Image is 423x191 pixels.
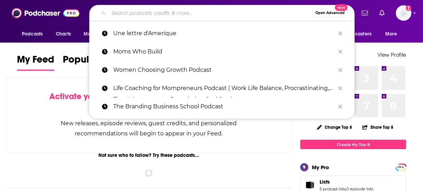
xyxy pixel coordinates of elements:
span: Monitoring [84,29,109,39]
svg: Add a profile image [406,5,411,11]
img: User Profile [396,5,411,21]
a: Women Choosing Growth Podcast [89,61,355,79]
span: Podcasts [22,29,43,39]
a: PRO [397,164,405,170]
p: Une lettre d'Amerique [113,24,335,43]
a: Lists [320,179,373,185]
span: Lists [320,179,330,185]
span: My Feed [17,53,54,70]
input: Search podcasts, credits, & more... [109,7,312,19]
button: open menu [333,27,382,41]
div: My Pro [312,164,329,171]
p: Life Coaching for Mompreneurs Podcast | Work Life Balance, Procrastinating, Time Management, Boun... [113,79,335,97]
div: Not sure who to follow? Try these podcasts... [6,152,292,158]
span: More [385,29,397,39]
span: Open Advanced [315,11,345,15]
span: Activate your Feed [49,91,122,102]
p: Moms Who Build [113,43,335,61]
a: View Profile [377,51,406,58]
a: Lists [303,180,317,190]
div: by following Podcasts, Creators, Lists, and other Users! [41,91,256,112]
button: open menu [17,27,52,41]
p: The Branding Business School Podcast [113,97,335,116]
span: Charts [56,29,71,39]
button: Change Top 8 [313,123,356,132]
a: My Feed [17,53,54,71]
a: Create My Top 8 [300,140,406,149]
a: Show notifications dropdown [376,7,387,19]
img: Podchaser - Follow, Share and Rate Podcasts [12,6,79,20]
div: Search podcasts, credits, & more... [89,5,355,21]
a: Charts [51,27,75,41]
button: Show profile menu [396,5,411,21]
a: The Branding Business School Podcast [89,97,355,116]
a: Une lettre d'Amerique [89,24,355,43]
div: New releases, episode reviews, guest credits, and personalized recommendations will begin to appe... [41,118,256,139]
button: Share Top 8 [362,120,394,134]
span: Popular Feed [63,53,123,70]
span: Logged in as rgertner [396,5,411,21]
a: Popular Feed [63,53,123,71]
a: Moms Who Build [89,43,355,61]
span: For Podcasters [338,29,371,39]
a: Show notifications dropdown [359,7,371,19]
button: open menu [79,27,118,41]
button: open menu [380,27,406,41]
button: Open AdvancedNew [312,9,348,17]
a: Life Coaching for Mompreneurs Podcast | Work Life Balance, Procrastinating, Time Management, Boun... [89,79,355,97]
p: Women Choosing Growth Podcast [113,61,335,79]
span: New [335,4,348,11]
